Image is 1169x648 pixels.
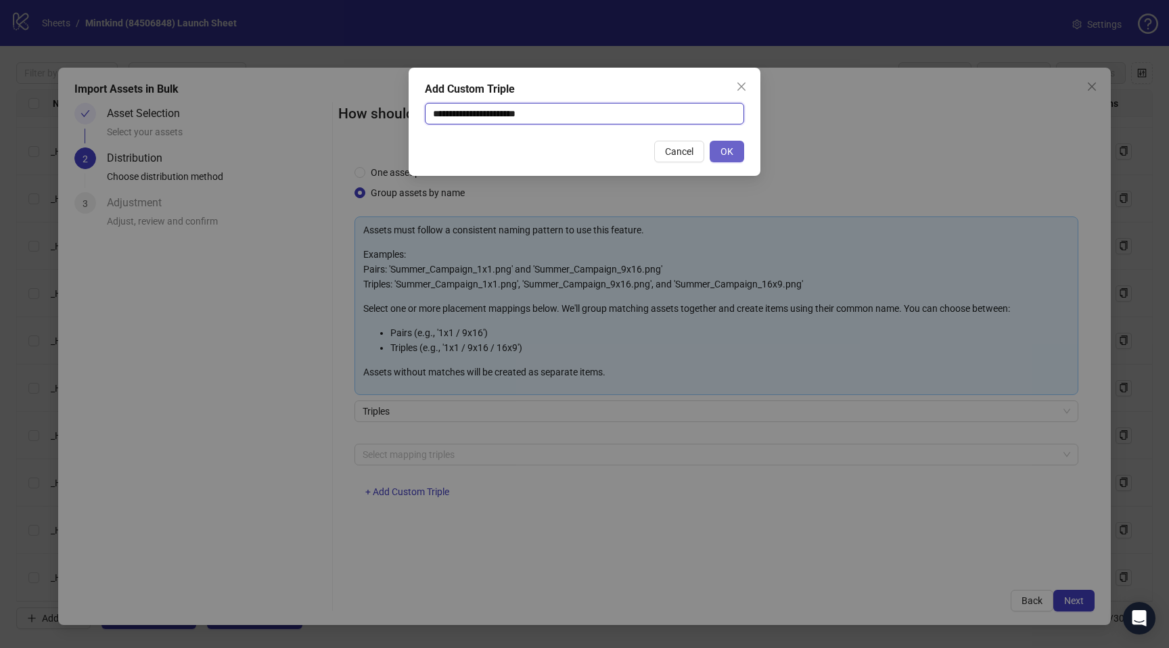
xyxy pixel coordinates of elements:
[710,141,744,162] button: OK
[425,81,744,97] div: Add Custom Triple
[665,146,693,157] span: Cancel
[1123,602,1155,634] div: Open Intercom Messenger
[654,141,704,162] button: Cancel
[731,76,752,97] button: Close
[720,146,733,157] span: OK
[736,81,747,92] span: close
